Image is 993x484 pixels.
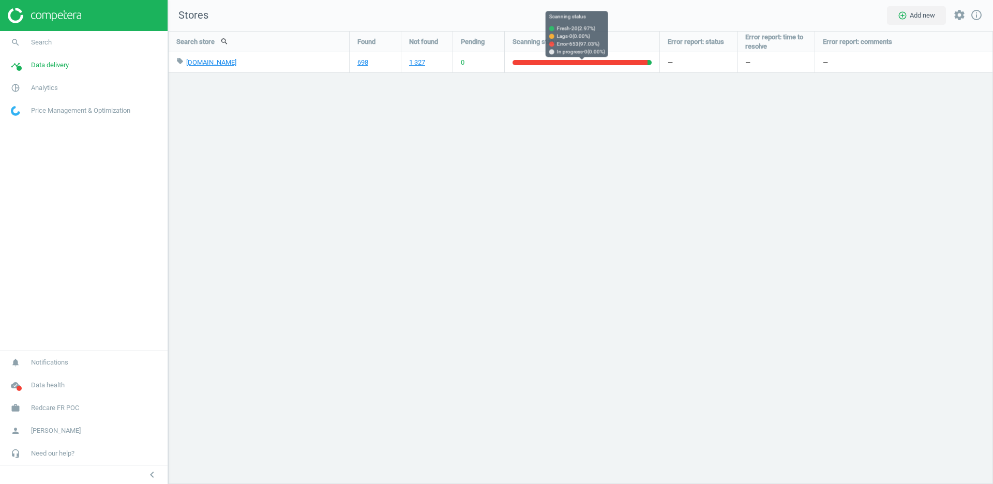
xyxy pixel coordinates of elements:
[660,52,737,72] div: —
[953,9,966,21] i: settings
[6,78,25,98] i: pie_chart_outlined
[31,61,69,70] span: Data delivery
[549,13,605,20] div: Scanning status
[461,37,485,47] span: Pending
[461,58,464,67] span: 0
[970,9,983,21] i: info_outline
[139,468,165,481] button: chevron_left
[513,37,560,47] span: Scanning status
[357,58,368,67] a: 698
[11,106,20,116] img: wGWNvw8QSZomAAAAABJRU5ErkJggg==
[970,9,983,22] a: info_outline
[549,25,605,33] div: Fresh - 20 ( 2.97 %)
[815,52,993,72] div: —
[31,426,81,435] span: [PERSON_NAME]
[949,4,970,26] button: settings
[146,468,158,481] i: chevron_left
[31,83,58,93] span: Analytics
[745,58,750,67] span: —
[31,358,68,367] span: Notifications
[6,55,25,75] i: timeline
[31,106,130,115] span: Price Management & Optimization
[31,38,52,47] span: Search
[409,58,425,67] a: 1 327
[745,33,807,51] span: Error report: time to resolve
[31,381,65,390] span: Data health
[549,33,605,40] div: Lags - 0 ( 0.00 %)
[8,8,81,23] img: ajHJNr6hYgQAAAAASUVORK5CYII=
[6,421,25,441] i: person
[6,444,25,463] i: headset_mic
[31,449,74,458] span: Need our help?
[887,6,946,25] button: add_circle_outlineAdd new
[176,57,184,65] i: local_offer
[668,37,724,47] span: Error report: status
[823,37,892,47] span: Error report: comments
[169,32,349,52] div: Search store
[6,33,25,52] i: search
[549,40,605,48] div: Error - 653 ( 97.03 %)
[357,37,375,47] span: Found
[31,403,79,413] span: Redcare FR POC
[6,398,25,418] i: work
[898,11,907,20] i: add_circle_outline
[409,37,438,47] span: Not found
[168,8,208,23] span: Stores
[6,375,25,395] i: cloud_done
[549,48,605,55] div: In progress - 0 ( 0.00 %)
[215,33,234,50] button: search
[186,58,236,66] a: [DOMAIN_NAME]
[6,353,25,372] i: notifications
